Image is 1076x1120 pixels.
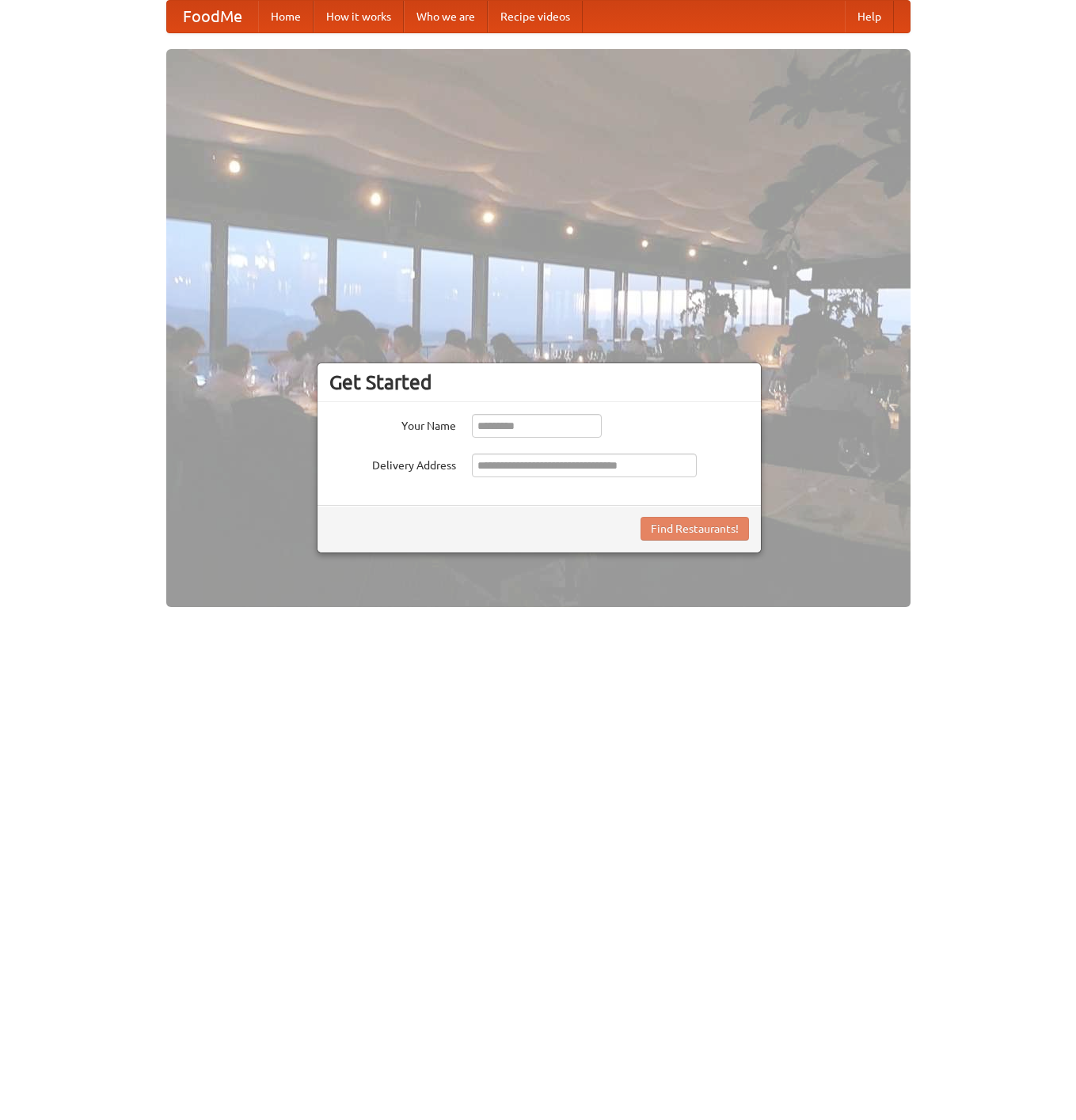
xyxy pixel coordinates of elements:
[329,370,749,394] h3: Get Started
[329,454,456,473] label: Delivery Address
[167,1,258,32] a: FoodMe
[488,1,583,32] a: Recipe videos
[641,517,749,541] button: Find Restaurants!
[329,414,456,434] label: Your Name
[258,1,314,32] a: Home
[404,1,488,32] a: Who we are
[314,1,404,32] a: How it works
[845,1,894,32] a: Help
